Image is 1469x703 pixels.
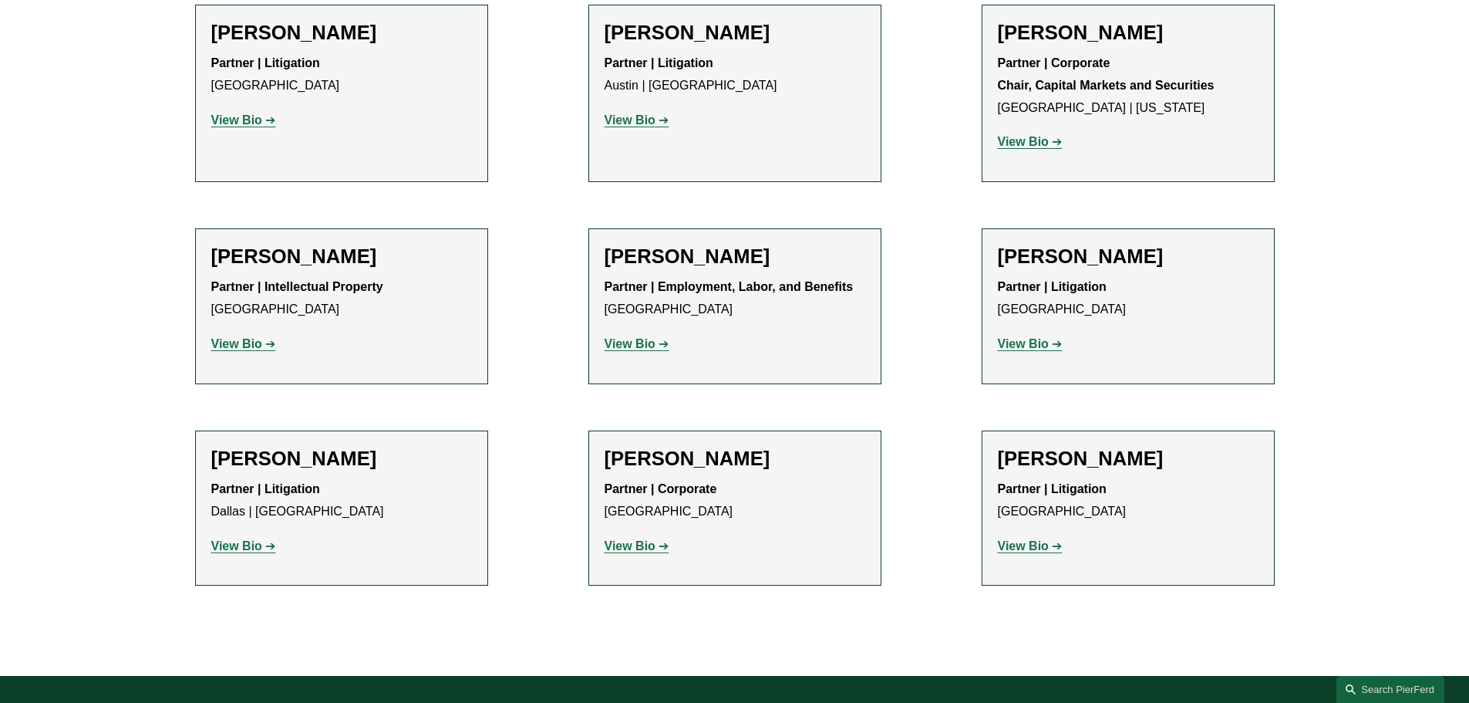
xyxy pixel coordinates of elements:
strong: View Bio [605,337,655,350]
p: [GEOGRAPHIC_DATA] | [US_STATE] [998,52,1258,119]
p: [GEOGRAPHIC_DATA] [605,276,865,321]
a: View Bio [605,539,669,553]
a: View Bio [998,135,1063,148]
h2: [PERSON_NAME] [998,245,1258,269]
p: [GEOGRAPHIC_DATA] [605,478,865,523]
strong: Partner | Employment, Labor, and Benefits [605,280,854,293]
h2: [PERSON_NAME] [211,245,472,269]
p: [GEOGRAPHIC_DATA] [211,276,472,321]
h2: [PERSON_NAME] [211,447,472,471]
strong: Partner | Corporate [605,482,717,495]
strong: Partner | Litigation [998,482,1107,495]
p: Dallas | [GEOGRAPHIC_DATA] [211,478,472,523]
strong: Partner | Litigation [211,56,320,69]
strong: Partner | Corporate Chair, Capital Markets and Securities [998,56,1215,92]
a: View Bio [211,539,276,553]
a: View Bio [605,113,669,127]
strong: View Bio [211,113,262,127]
p: [GEOGRAPHIC_DATA] [998,478,1258,523]
strong: View Bio [998,135,1049,148]
h2: [PERSON_NAME] [998,447,1258,471]
h2: [PERSON_NAME] [605,21,865,45]
strong: Partner | Litigation [998,280,1107,293]
p: [GEOGRAPHIC_DATA] [998,276,1258,321]
strong: View Bio [605,113,655,127]
p: Austin | [GEOGRAPHIC_DATA] [605,52,865,97]
strong: Partner | Litigation [605,56,713,69]
strong: View Bio [605,539,655,553]
h2: [PERSON_NAME] [998,21,1258,45]
h2: [PERSON_NAME] [211,21,472,45]
a: View Bio [211,113,276,127]
strong: View Bio [998,539,1049,553]
strong: Partner | Intellectual Property [211,280,383,293]
p: [GEOGRAPHIC_DATA] [211,52,472,97]
h2: [PERSON_NAME] [605,447,865,471]
strong: Partner | Litigation [211,482,320,495]
h2: [PERSON_NAME] [605,245,865,269]
a: View Bio [998,539,1063,553]
strong: View Bio [998,337,1049,350]
a: View Bio [605,337,669,350]
a: Search this site [1336,676,1444,703]
strong: View Bio [211,539,262,553]
a: View Bio [998,337,1063,350]
strong: View Bio [211,337,262,350]
a: View Bio [211,337,276,350]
